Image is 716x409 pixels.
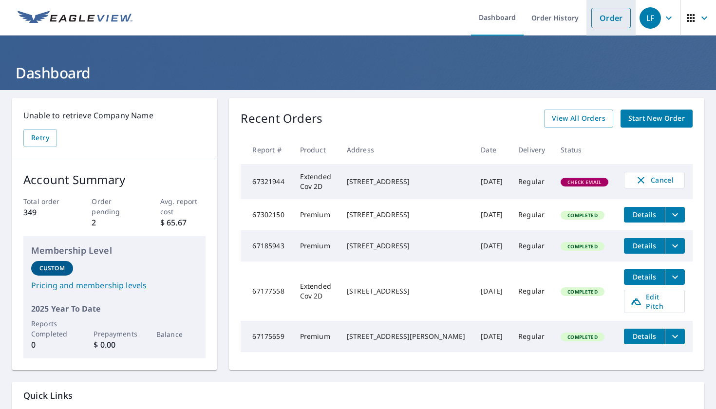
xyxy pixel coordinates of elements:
[23,171,206,188] p: Account Summary
[510,164,553,199] td: Regular
[18,11,132,25] img: EV Logo
[624,207,665,223] button: detailsBtn-67302150
[473,321,510,352] td: [DATE]
[339,135,473,164] th: Address
[92,217,137,228] p: 2
[665,329,685,344] button: filesDropdownBtn-67175659
[562,243,603,250] span: Completed
[591,8,631,28] a: Order
[473,199,510,230] td: [DATE]
[31,339,73,351] p: 0
[621,110,693,128] a: Start New Order
[473,230,510,261] td: [DATE]
[640,7,661,29] div: LF
[241,230,292,261] td: 67185943
[241,135,292,164] th: Report #
[160,217,206,228] p: $ 65.67
[292,164,339,199] td: Extended Cov 2D
[562,334,603,340] span: Completed
[665,269,685,285] button: filesDropdownBtn-67177558
[553,135,616,164] th: Status
[510,261,553,321] td: Regular
[624,329,665,344] button: detailsBtn-67175659
[630,272,659,281] span: Details
[31,132,49,144] span: Retry
[634,174,675,186] span: Cancel
[562,288,603,295] span: Completed
[39,264,65,273] p: Custom
[473,164,510,199] td: [DATE]
[630,210,659,219] span: Details
[624,238,665,254] button: detailsBtn-67185943
[92,196,137,217] p: Order pending
[241,199,292,230] td: 67302150
[552,112,605,125] span: View All Orders
[624,172,685,188] button: Cancel
[12,63,704,83] h1: Dashboard
[347,286,465,296] div: [STREET_ADDRESS]
[94,329,135,339] p: Prepayments
[292,321,339,352] td: Premium
[241,261,292,321] td: 67177558
[624,290,685,313] a: Edit Pitch
[23,206,69,218] p: 349
[665,207,685,223] button: filesDropdownBtn-67302150
[160,196,206,217] p: Avg. report cost
[510,199,553,230] td: Regular
[31,279,198,291] a: Pricing and membership levels
[624,269,665,285] button: detailsBtn-67177558
[544,110,613,128] a: View All Orders
[241,321,292,352] td: 67175659
[31,318,73,339] p: Reports Completed
[292,135,339,164] th: Product
[156,329,198,339] p: Balance
[31,303,198,315] p: 2025 Year To Date
[347,177,465,186] div: [STREET_ADDRESS]
[510,321,553,352] td: Regular
[241,110,322,128] p: Recent Orders
[292,230,339,261] td: Premium
[94,339,135,351] p: $ 0.00
[292,199,339,230] td: Premium
[628,112,685,125] span: Start New Order
[347,332,465,341] div: [STREET_ADDRESS][PERSON_NAME]
[292,261,339,321] td: Extended Cov 2D
[241,164,292,199] td: 67321944
[473,135,510,164] th: Date
[630,292,678,311] span: Edit Pitch
[23,110,206,121] p: Unable to retrieve Company Name
[347,241,465,251] div: [STREET_ADDRESS]
[31,244,198,257] p: Membership Level
[347,210,465,220] div: [STREET_ADDRESS]
[630,332,659,341] span: Details
[510,135,553,164] th: Delivery
[473,261,510,321] td: [DATE]
[23,129,57,147] button: Retry
[562,179,607,186] span: Check Email
[510,230,553,261] td: Regular
[23,196,69,206] p: Total order
[665,238,685,254] button: filesDropdownBtn-67185943
[630,241,659,250] span: Details
[23,390,693,402] p: Quick Links
[562,212,603,219] span: Completed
